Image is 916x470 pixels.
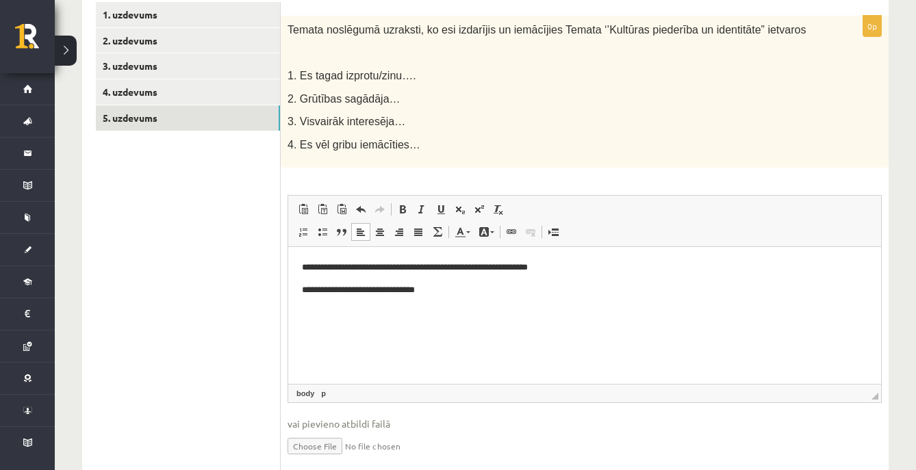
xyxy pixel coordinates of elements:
[96,53,280,79] a: 3. uzdevums
[288,24,806,36] span: Temata noslēgumā uzraksti, ko esi izdarījis un iemācījies Temata ‘’Kultūras piederība un identitā...
[431,200,450,218] a: Underline (⌘+U)
[470,200,489,218] a: Superscript
[544,223,563,241] a: Insert Page Break for Printing
[332,223,351,241] a: Block Quote
[288,70,416,81] span: 1. Es tagad izprotu/zinu….
[412,200,431,218] a: Italic (⌘+I)
[390,223,409,241] a: Align Right
[288,417,882,431] span: vai pievieno atbildi failā
[863,15,882,37] p: 0p
[294,223,313,241] a: Insert/Remove Numbered List
[15,24,55,58] a: Rīgas 1. Tālmācības vidusskola
[450,200,470,218] a: Subscript
[474,223,498,241] a: Background Colour
[288,139,420,151] span: 4. Es vēl gribu iemācīties…
[96,79,280,105] a: 4. uzdevums
[318,387,329,400] a: p element
[96,2,280,27] a: 1. uzdevums
[294,387,317,400] a: body element
[351,200,370,218] a: Undo (⌘+Z)
[370,223,390,241] a: Centre
[96,28,280,53] a: 2. uzdevums
[393,200,412,218] a: Bold (⌘+B)
[351,223,370,241] a: Align Left
[294,200,313,218] a: Paste (⌘+V)
[96,105,280,131] a: 5. uzdevums
[288,247,881,384] iframe: Rich Text Editor, wiswyg-editor-user-answer-47433981111620
[288,93,400,105] span: 2. Grūtības sagādāja…
[489,200,508,218] a: Remove Format
[521,223,540,241] a: Unlink
[428,223,447,241] a: Math
[872,393,878,400] span: Drag to resize
[502,223,521,241] a: Link (⌘+K)
[409,223,428,241] a: Justify
[313,223,332,241] a: Insert/Remove Bulleted List
[313,200,332,218] a: Paste as plain text (⌘+⌥+⇧+V)
[288,116,405,127] span: 3. Visvairāk interesēja…
[332,200,351,218] a: Paste from Word
[450,223,474,241] a: Text Colour
[370,200,390,218] a: Redo (⌘+Y)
